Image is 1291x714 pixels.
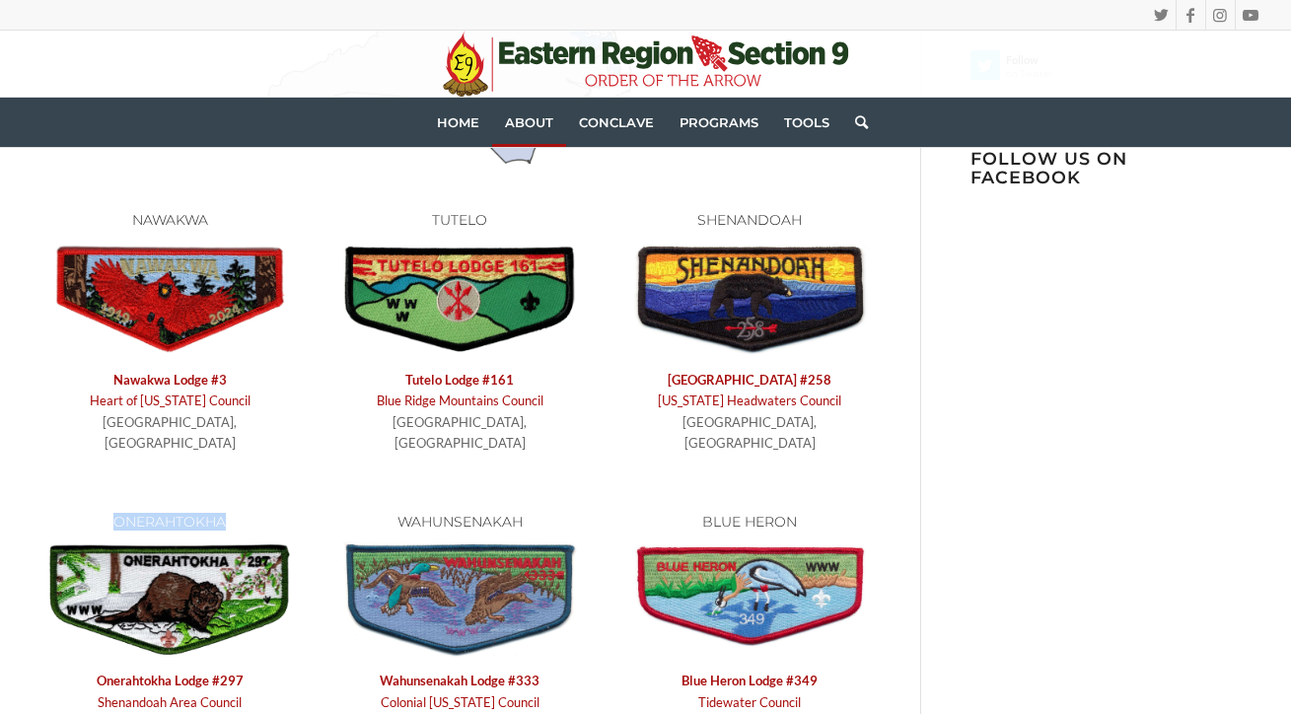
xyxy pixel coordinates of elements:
[698,694,801,710] a: Tidewater Council
[668,372,831,388] a: [GEOGRAPHIC_DATA] #258
[437,114,479,130] span: Home
[339,515,580,530] h6: WAHUNSENAKAH
[629,239,870,359] img: 258-Shenandoah
[492,98,566,147] a: About
[381,694,539,710] a: Colonial [US_STATE] Council
[377,393,543,408] a: Blue Ridge Mountains Council
[842,98,868,147] a: Search
[339,239,580,359] img: 161-Tutelo
[97,673,236,688] a: Onerahtokha Lodge #29
[113,372,227,388] a: Nawakwa Lodge #3
[680,114,758,130] span: Programs
[629,213,870,228] h6: SHENANDOAH
[49,370,290,455] p: [GEOGRAPHIC_DATA], [GEOGRAPHIC_DATA]
[97,673,244,688] strong: 7
[424,98,492,147] a: Home
[49,213,290,228] h6: NAWAKWA
[339,213,580,228] h6: TUTELO
[505,114,553,130] span: About
[970,149,1242,187] h3: Follow us on Facebook
[629,515,870,530] h6: BLUE HERON
[681,673,818,688] a: Blue Heron Lodge #349
[771,98,842,147] a: Tools
[380,673,539,688] a: Wahunsenakah Lodge #333
[629,370,870,455] p: [GEOGRAPHIC_DATA], [GEOGRAPHIC_DATA]
[579,114,654,130] span: Conclave
[629,539,870,660] img: 349-Blue Heron
[339,539,580,660] img: 333-Wahunsenakah
[49,515,290,530] h6: ONERAHTOKHA
[566,98,667,147] a: Conclave
[658,393,841,408] a: [US_STATE] Headwaters Council
[405,372,514,388] a: Tutelo Lodge #161
[49,239,290,359] img: full_3b-S205-front
[784,114,829,130] span: Tools
[98,694,242,710] a: Shenandoah Area Council
[339,370,580,455] p: [GEOGRAPHIC_DATA], [GEOGRAPHIC_DATA]
[667,98,771,147] a: Programs
[90,393,251,408] a: Heart of [US_STATE] Council
[49,539,290,660] img: Onerahtokha 297B Front-Large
